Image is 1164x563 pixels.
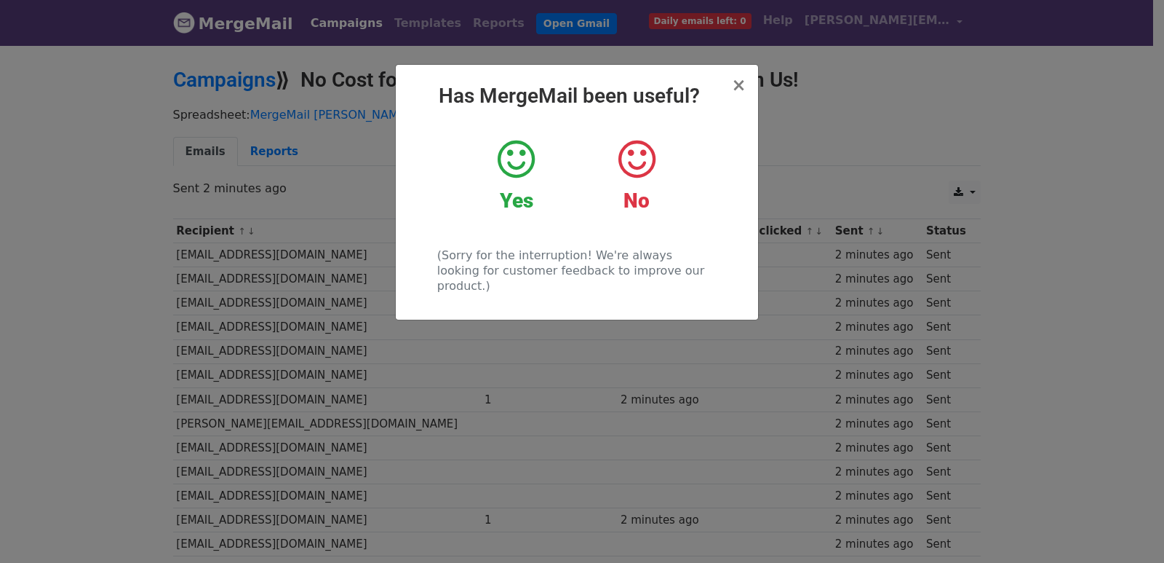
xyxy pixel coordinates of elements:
[731,76,746,94] button: Close
[623,189,650,213] strong: No
[587,138,685,213] a: No
[500,189,533,213] strong: Yes
[731,75,746,95] span: ×
[467,138,565,213] a: Yes
[407,84,746,109] h2: Has MergeMail been useful?
[437,248,716,294] p: (Sorry for the interruption! We're always looking for customer feedback to improve our product.)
